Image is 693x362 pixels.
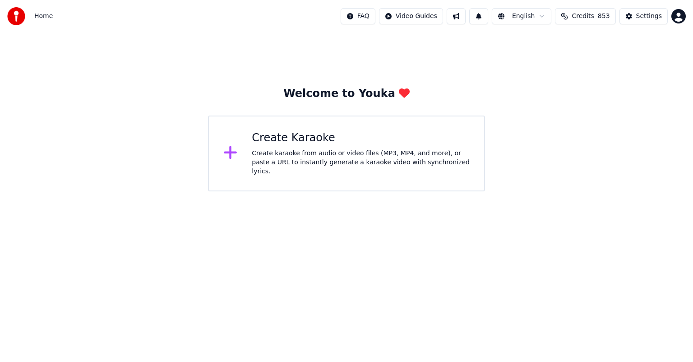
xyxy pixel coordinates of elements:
[252,131,470,145] div: Create Karaoke
[572,12,594,21] span: Credits
[636,12,662,21] div: Settings
[252,149,470,176] div: Create karaoke from audio or video files (MP3, MP4, and more), or paste a URL to instantly genera...
[34,12,53,21] nav: breadcrumb
[341,8,375,24] button: FAQ
[7,7,25,25] img: youka
[555,8,615,24] button: Credits853
[34,12,53,21] span: Home
[598,12,610,21] span: 853
[379,8,443,24] button: Video Guides
[283,87,410,101] div: Welcome to Youka
[619,8,668,24] button: Settings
